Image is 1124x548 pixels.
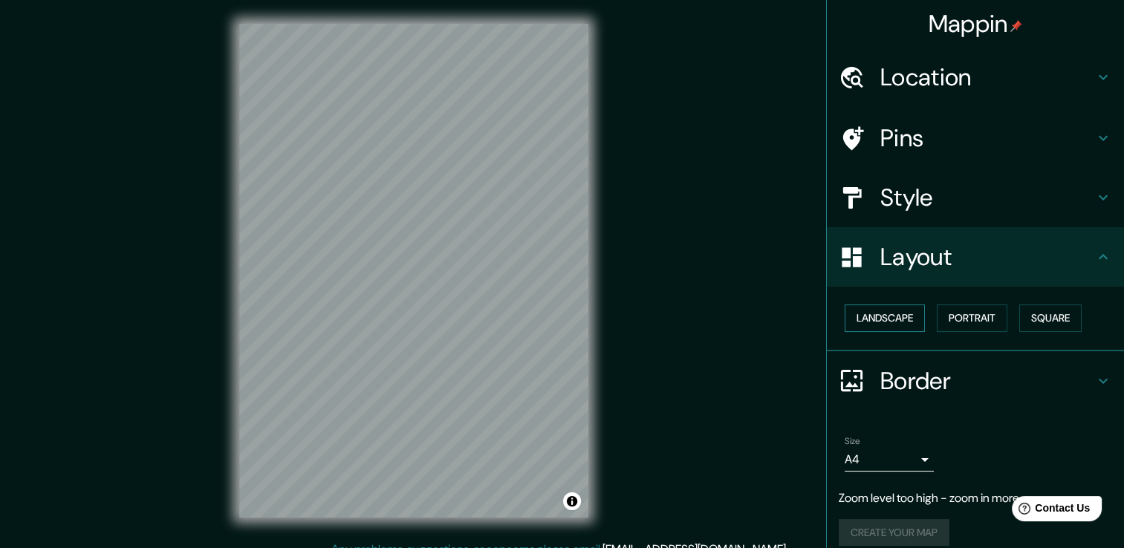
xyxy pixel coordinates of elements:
[839,489,1112,507] p: Zoom level too high - zoom in more
[880,183,1094,212] h4: Style
[563,492,581,510] button: Toggle attribution
[992,490,1108,532] iframe: Help widget launcher
[827,227,1124,287] div: Layout
[827,108,1124,168] div: Pins
[929,9,1023,39] h4: Mappin
[845,448,934,472] div: A4
[845,434,860,447] label: Size
[239,24,588,518] canvas: Map
[880,366,1094,396] h4: Border
[827,48,1124,107] div: Location
[880,62,1094,92] h4: Location
[880,242,1094,272] h4: Layout
[827,351,1124,411] div: Border
[827,168,1124,227] div: Style
[1010,20,1022,32] img: pin-icon.png
[845,304,925,332] button: Landscape
[1019,304,1082,332] button: Square
[937,304,1007,332] button: Portrait
[880,123,1094,153] h4: Pins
